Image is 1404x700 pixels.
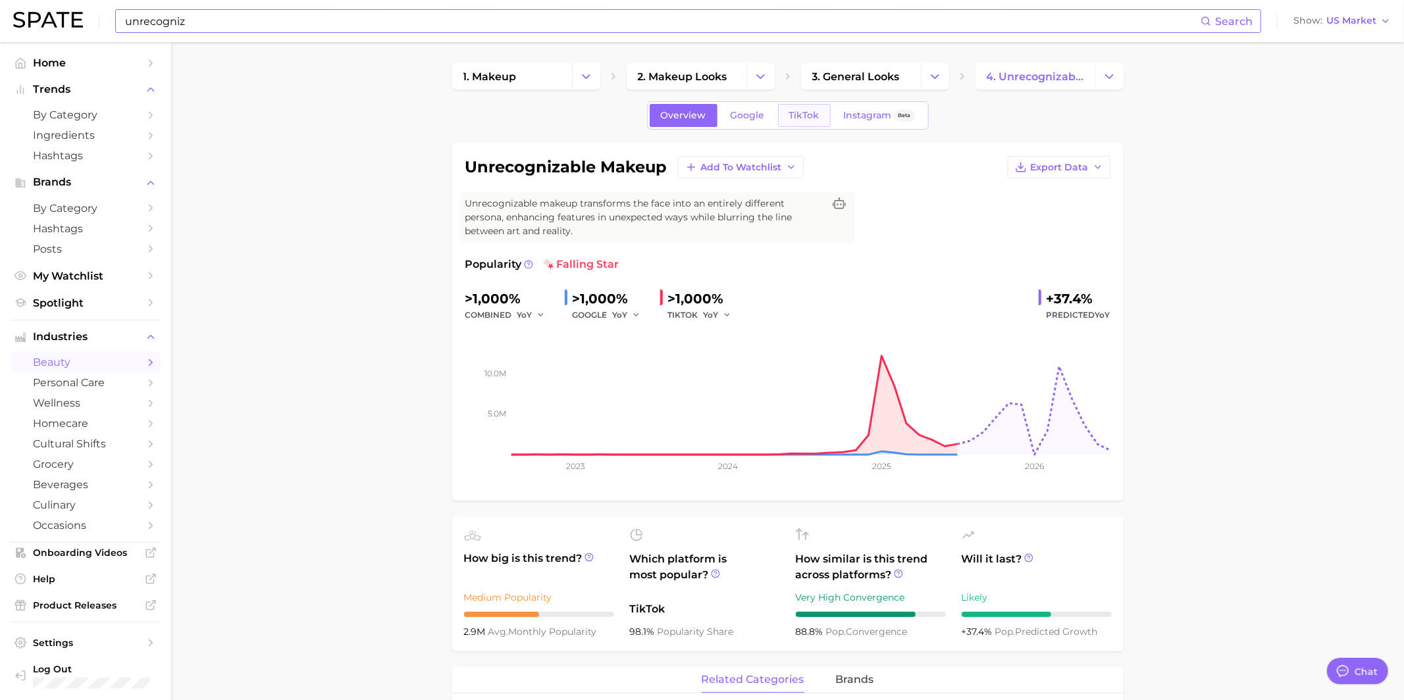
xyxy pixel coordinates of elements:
a: beverages [11,474,161,495]
span: related categories [702,674,804,686]
h1: unrecognizable makeup [465,159,667,175]
span: YoY [1095,310,1110,320]
a: grocery [11,454,161,474]
span: occasions [33,519,138,532]
span: Onboarding Videos [33,547,138,559]
a: Google [719,104,776,127]
a: occasions [11,515,161,536]
span: YoY [704,309,719,320]
span: 2.9m [464,626,488,637]
span: My Watchlist [33,270,138,282]
div: GOOGLE [573,307,650,323]
span: Search [1215,15,1253,28]
button: YoY [517,307,546,323]
span: Export Data [1031,162,1089,173]
span: popularity share [658,626,734,637]
span: Product Releases [33,599,138,611]
span: TikTok [630,601,780,617]
span: 2. makeup looks [638,70,727,83]
button: Change Category [572,63,600,89]
span: grocery [33,458,138,470]
div: Medium Popularity [464,589,614,605]
div: Likely [962,589,1112,605]
span: convergence [826,626,908,637]
div: combined [465,307,554,323]
button: ShowUS Market [1290,12,1394,30]
a: Help [11,569,161,589]
button: Change Category [921,63,949,89]
a: Log out. Currently logged in with e-mail mathilde@spate.nyc. [11,659,161,693]
a: beauty [11,352,161,372]
img: falling star [544,259,554,270]
span: 1. makeup [463,70,517,83]
span: Beta [898,110,911,121]
span: Will it last? [962,551,1112,583]
span: Home [33,57,138,69]
div: 5 / 10 [464,612,614,617]
span: Log Out [33,663,150,675]
a: TikTok [778,104,831,127]
span: beauty [33,356,138,368]
abbr: average [488,626,509,637]
span: monthly popularity [488,626,597,637]
button: Change Category [746,63,775,89]
span: >1,000% [573,291,629,307]
span: YoY [517,309,533,320]
span: Hashtags [33,149,138,162]
abbr: popularity index [826,626,846,637]
a: Home [11,53,161,73]
span: YoY [613,309,628,320]
a: Onboarding Videos [11,543,161,562]
span: Hashtags [33,222,138,235]
button: Add to Watchlist [678,156,804,178]
span: Spotlight [33,297,138,309]
span: >1,000% [668,291,724,307]
div: TIKTOK [668,307,741,323]
span: by Category [33,109,138,121]
div: Very High Convergence [796,589,946,605]
span: Industries [33,331,138,343]
a: Settings [11,633,161,653]
span: Add to Watchlist [701,162,782,173]
abbr: popularity index [995,626,1016,637]
input: Search here for a brand, industry, or ingredient [124,10,1201,32]
a: Product Releases [11,595,161,615]
div: 8 / 10 [796,612,946,617]
span: TikTok [789,110,819,121]
button: Trends [11,80,161,99]
a: Hashtags [11,145,161,166]
span: predicted growth [995,626,1098,637]
span: Brands [33,176,138,188]
span: +37.4% [962,626,995,637]
a: Posts [11,239,161,259]
span: wellness [33,397,138,409]
div: 6 / 10 [962,612,1112,617]
a: 1. makeup [452,63,572,89]
span: Show [1293,17,1322,24]
button: Export Data [1008,156,1110,178]
span: Settings [33,637,138,649]
span: by Category [33,202,138,214]
a: Ingredients [11,125,161,145]
span: homecare [33,417,138,430]
span: culinary [33,499,138,511]
img: SPATE [13,12,83,28]
button: Change Category [1095,63,1124,89]
button: Brands [11,172,161,192]
span: Trends [33,84,138,95]
span: Which platform is most popular? [630,551,780,595]
span: Predicted [1047,307,1110,323]
div: +37.4% [1047,288,1110,309]
span: cultural shifts [33,438,138,450]
span: Unrecognizable makeup transforms the face into an entirely different persona, enhancing features ... [465,197,823,238]
span: How big is this trend? [464,551,614,583]
a: Spotlight [11,293,161,313]
tspan: 2024 [718,461,738,471]
a: wellness [11,393,161,413]
span: Instagram [844,110,892,121]
tspan: 2025 [872,461,891,471]
tspan: 2026 [1025,461,1044,471]
span: Ingredients [33,129,138,141]
a: Overview [650,104,717,127]
span: Overview [661,110,706,121]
